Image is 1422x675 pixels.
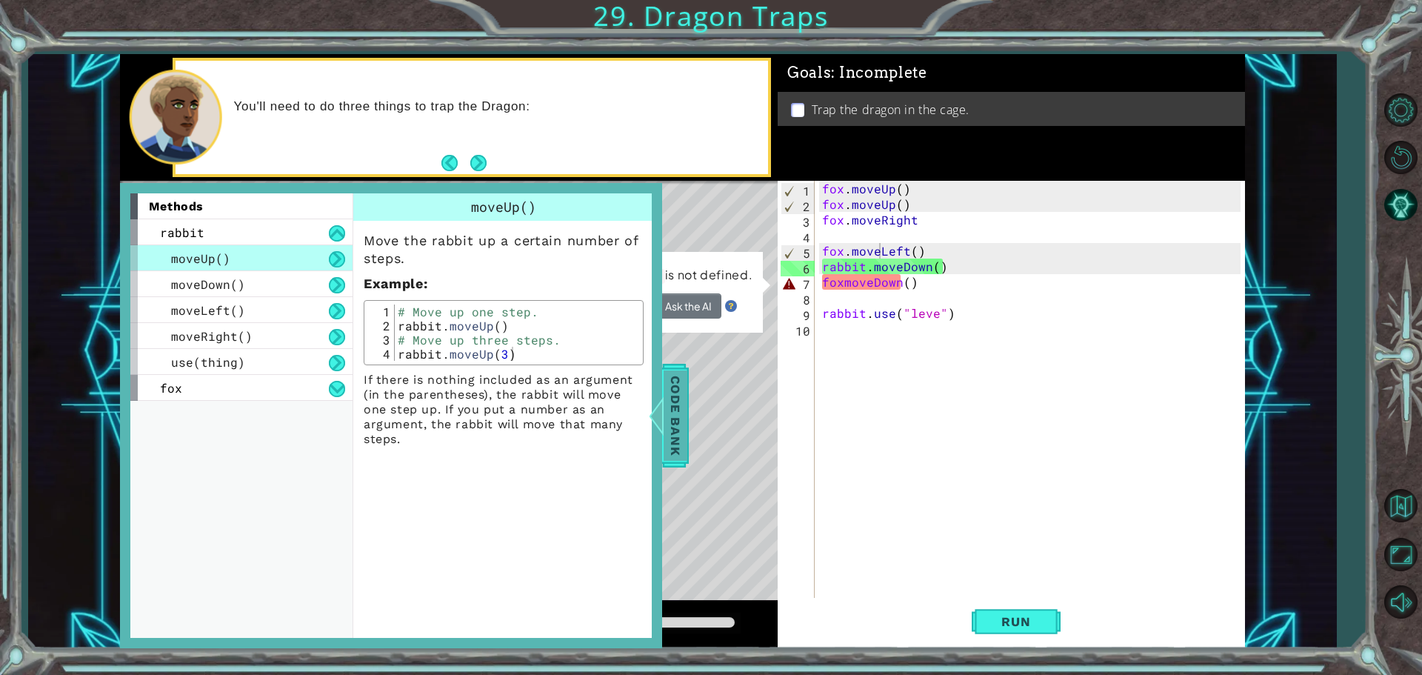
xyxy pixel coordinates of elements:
[781,307,815,323] div: 9
[1379,88,1422,131] button: Level Options
[368,305,395,319] div: 1
[364,232,644,267] p: Move the rabbit up a certain number of steps.
[1379,136,1422,179] button: Restart Level
[171,302,245,318] span: moveLeft()
[160,380,182,396] span: fox
[368,347,395,361] div: 4
[664,370,687,461] span: Code Bank
[972,598,1061,645] button: Shift+Enter: Run current code.
[1379,533,1422,576] button: Maximize Browser
[171,328,253,344] span: moveRight()
[781,261,815,276] div: 6
[470,155,487,171] button: Next
[171,354,245,370] span: use(thing)
[364,373,644,447] p: If there is nothing included as an argument (in the parentheses), the rabbit will move one step u...
[812,102,969,118] p: Trap the dragon in the cage.
[368,319,395,333] div: 2
[441,155,470,171] button: Back
[781,214,815,230] div: 3
[1379,482,1422,531] a: Back to Map
[781,199,815,214] div: 2
[149,199,204,213] span: methods
[781,245,815,261] div: 5
[364,276,424,291] span: Example
[655,293,721,319] button: Ask the AI
[831,64,927,82] span: : Incomplete
[987,614,1045,629] span: Run
[160,225,204,240] span: rabbit
[368,333,395,347] div: 3
[171,250,230,266] span: moveUp()
[130,193,353,219] div: methods
[787,64,927,82] span: Goals
[1379,183,1422,226] button: AI Hint
[781,183,815,199] div: 1
[781,230,815,245] div: 4
[781,323,815,339] div: 10
[353,193,654,221] div: moveUp()
[584,265,753,287] p: is not defined.
[781,276,815,292] div: 7
[171,276,245,292] span: moveDown()
[781,292,815,307] div: 8
[234,99,758,115] p: You'll need to do three things to trap the Dragon:
[1379,485,1422,528] button: Back to Map
[1379,581,1422,624] button: Mute
[471,198,536,216] span: moveUp()
[724,301,736,313] img: Hint
[364,276,428,291] strong: :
